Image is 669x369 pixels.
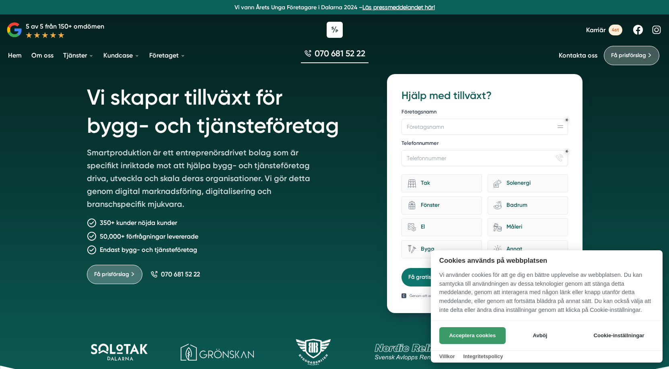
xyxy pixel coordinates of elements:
a: Integritetspolicy [463,353,503,359]
button: Cookie-inställningar [584,327,654,344]
button: Acceptera cookies [439,327,506,344]
h2: Cookies används på webbplatsen [431,257,663,264]
button: Avböj [508,327,572,344]
p: Vi använder cookies för att ge dig en bättre upplevelse av webbplatsen. Du kan samtycka till anvä... [431,271,663,320]
a: Villkor [439,353,455,359]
